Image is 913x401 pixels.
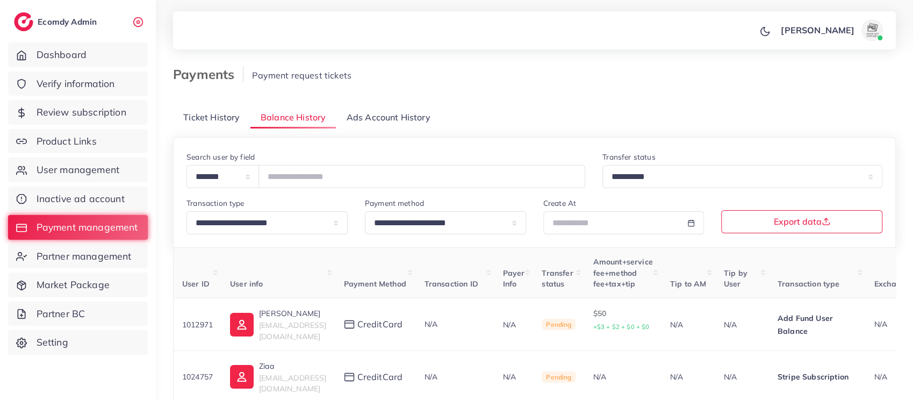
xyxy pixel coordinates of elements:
[182,370,213,383] p: 1024757
[503,268,525,289] span: Payer Info
[593,307,652,333] p: $50
[357,318,403,331] span: creditCard
[8,330,148,355] a: Setting
[259,307,326,320] p: [PERSON_NAME]
[37,278,110,292] span: Market Package
[347,111,430,124] span: Ads Account History
[542,371,576,383] span: Pending
[724,268,747,289] span: Tip by User
[252,70,351,81] span: Payment request tickets
[593,323,649,331] small: +$3 + $2 + $0 + $0
[37,134,97,148] span: Product Links
[503,370,525,383] p: N/A
[781,24,854,37] p: [PERSON_NAME]
[543,198,576,209] label: Create At
[602,152,655,162] label: Transfer status
[724,318,760,331] p: N/A
[37,249,132,263] span: Partner management
[670,370,707,383] p: N/A
[778,370,857,383] p: Stripe Subscription
[721,210,882,233] button: Export data
[8,71,148,96] a: Verify information
[37,307,85,321] span: Partner BC
[724,370,760,383] p: N/A
[182,318,213,331] p: 1012971
[37,220,138,234] span: Payment management
[874,372,887,382] span: N/A
[37,48,87,62] span: Dashboard
[230,279,263,289] span: User info
[259,320,326,341] span: [EMAIL_ADDRESS][DOMAIN_NAME]
[425,372,437,382] span: N/A
[874,319,887,329] span: N/A
[8,215,148,240] a: Payment management
[425,279,478,289] span: Transaction ID
[230,365,254,389] img: ic-user-info.36bf1079.svg
[542,268,573,289] span: Transfer status
[186,198,245,209] label: Transaction type
[186,152,255,162] label: Search user by field
[8,273,148,297] a: Market Package
[357,371,403,383] span: creditCard
[8,187,148,211] a: Inactive ad account
[37,163,119,177] span: User management
[259,373,326,393] span: [EMAIL_ADDRESS][DOMAIN_NAME]
[37,192,125,206] span: Inactive ad account
[230,313,254,336] img: ic-user-info.36bf1079.svg
[259,360,326,373] p: Ziaa
[8,42,148,67] a: Dashboard
[38,17,99,27] h2: Ecomdy Admin
[37,335,68,349] span: Setting
[670,279,706,289] span: Tip to AM
[774,217,830,226] span: Export data
[8,244,148,269] a: Partner management
[344,320,355,329] img: payment
[503,318,525,331] p: N/A
[670,318,707,331] p: N/A
[775,19,887,41] a: [PERSON_NAME]avatar
[183,111,240,124] span: Ticket History
[8,157,148,182] a: User management
[261,111,326,124] span: Balance History
[365,198,424,209] label: Payment method
[542,319,576,331] span: Pending
[344,279,406,289] span: Payment Method
[8,302,148,326] a: Partner BC
[14,12,33,31] img: logo
[182,279,210,289] span: User ID
[14,12,99,31] a: logoEcomdy Admin
[425,319,437,329] span: N/A
[37,105,126,119] span: Review subscription
[8,129,148,154] a: Product Links
[8,100,148,125] a: Review subscription
[173,67,243,82] h3: Payments
[344,373,355,382] img: payment
[874,279,910,289] span: Exchange
[778,279,840,289] span: Transaction type
[861,19,883,41] img: avatar
[593,371,652,382] div: N/A
[593,257,652,289] span: Amount+service fee+method fee+tax+tip
[37,77,115,91] span: Verify information
[778,312,857,338] p: Add Fund User Balance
